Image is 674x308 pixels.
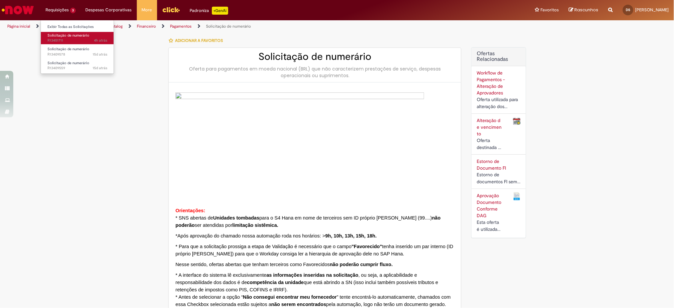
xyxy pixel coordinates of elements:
[233,223,279,228] strong: limitação sistêmica.
[477,117,502,137] a: Alteração de vencimento
[175,244,453,256] span: * Para que a solicitação prossiga a etapa de Validação é necessário que o campo tenha inserido um...
[477,70,505,96] a: Workflow de Pagamentos - Alteração de Aprovadores
[93,52,107,57] span: 15d atrás
[575,7,599,13] span: Rascunhos
[569,7,599,13] a: Rascunhos
[48,66,107,71] span: R13409559
[94,38,107,43] span: 4h atrás
[175,66,454,79] div: Oferta para pagamentos em moeda nacional (BRL) que não caracterizem prestações de serviço, despes...
[94,38,107,43] time: 27/08/2025 11:01:29
[477,158,506,171] a: Estorno de Documento FI
[266,272,358,278] strong: as informações inseridas na solicitação
[325,233,377,238] span: 9h, 10h, 13h, 15h, 18h.
[142,7,152,13] span: More
[48,47,89,52] span: Solicitação de numerário
[41,46,114,58] a: Aberto R13409578 : Solicitação de numerário
[323,233,326,238] span: >
[477,96,521,110] div: Oferta utilizada para alteração dos aprovadores cadastrados no workflow de documentos a pagar.
[541,7,559,13] span: Favoritos
[48,38,107,43] span: R13451711
[162,5,180,15] img: click_logo_yellow_360x200.png
[170,24,192,29] a: Pagamentos
[247,280,304,285] strong: competência da unidade
[5,20,444,33] ul: Trilhas de página
[175,294,450,307] span: * Antes de selecionar a opção “ ” tente encontrá-lo automaticamente, chamados com essa Checkbox s...
[86,7,132,13] span: Despesas Corporativas
[243,294,337,300] strong: Não consegui encontrar meu fornecedor
[175,215,440,228] strong: não poderão
[41,20,114,74] ul: Requisições
[477,219,503,233] div: Esta oferta é utilizada para o Campo solicitar a aprovação do documento que esta fora da alçada d...
[513,192,521,200] img: Aprovação Documento Conforme DAG
[48,61,89,66] span: Solicitação de numerário
[48,33,89,38] span: Solicitação de numerário
[477,137,503,151] div: Oferta destinada à alteração de data de pagamento
[137,24,156,29] a: Financeiro
[477,193,501,219] a: Aprovação Documento Conforme DAG
[212,7,228,15] p: +GenAi
[190,7,228,15] div: Padroniza
[213,215,259,221] strong: Unidades tombadas
[175,92,424,194] img: sys_attachment.do
[206,24,251,29] a: Solicitação de numerário
[41,32,114,44] a: Aberto R13451711 : Solicitação de numerário
[7,24,30,29] a: Página inicial
[93,66,107,71] span: 15d atrás
[70,8,76,13] span: 3
[471,47,526,238] div: Ofertas Relacionadas
[175,233,379,238] span: *Após aprovação do chamado nossa automação roda nos horários:
[1,3,35,17] img: ServiceNow
[513,117,521,125] img: Alteração de vencimento
[93,66,107,71] time: 13/08/2025 13:53:54
[330,262,393,267] strong: não poderão cumprir fluxo.
[352,244,382,249] strong: "Favorecido"
[477,51,521,63] h2: Ofertas Relacionadas
[41,23,114,31] a: Exibir Todas as Solicitações
[175,208,205,213] span: Orientações:
[93,52,107,57] time: 13/08/2025 13:56:34
[175,38,223,43] span: Adicionar a Favoritos
[477,171,521,185] div: Estorno de documentos FI sem partidas compensadas
[46,7,69,13] span: Requisições
[635,7,669,13] span: [PERSON_NAME]
[626,8,630,12] span: DS
[175,262,393,267] span: Nesse sentido, ofertas abertas que tenham terceiros como Favorecidos
[175,272,438,292] span: * A interface do sistema lê exclusivamente , ou seja, a aplicabilidade e responsabilidade dos dad...
[41,60,114,72] a: Aberto R13409559 : Solicitação de numerário
[271,302,326,307] strong: não serem encontrados
[48,52,107,57] span: R13409578
[175,51,454,62] h2: Solicitação de numerário
[168,34,227,48] button: Adicionar a Favoritos
[175,215,440,228] span: * SNS abertas de para o S4 Hana em nome de terceiros sem ID próprio [PERSON_NAME] (99....) ser at...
